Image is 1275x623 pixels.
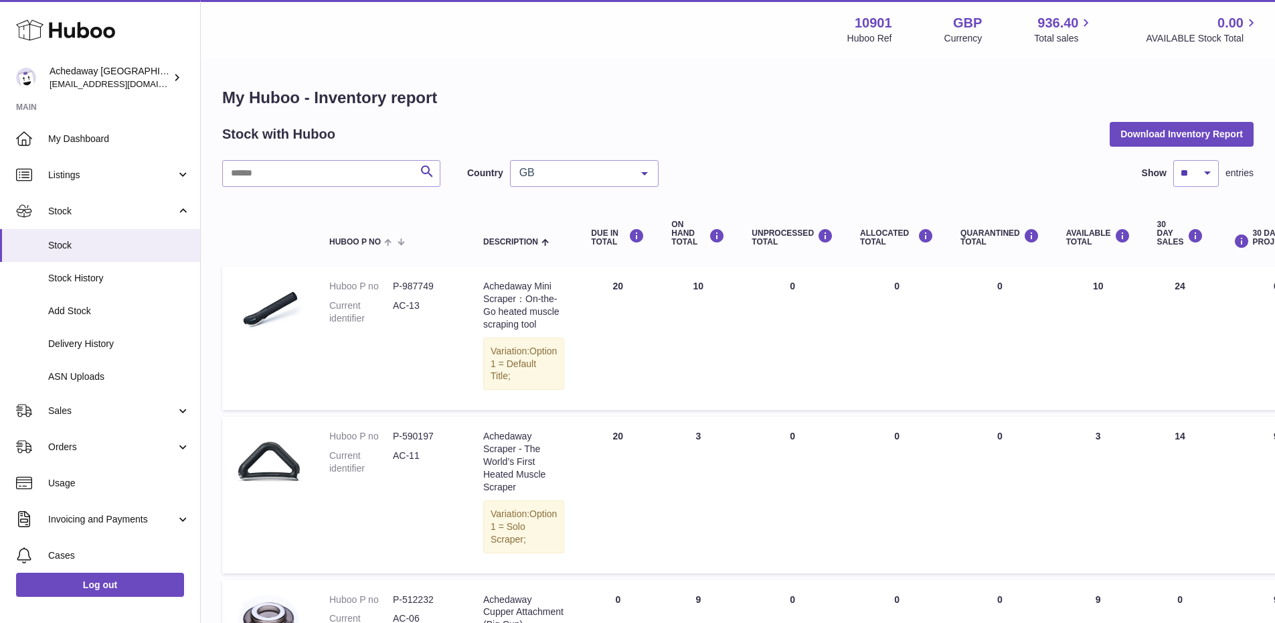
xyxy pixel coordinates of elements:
span: 0 [997,431,1003,441]
div: Variation: [483,338,564,391]
td: 3 [658,417,738,573]
span: [EMAIL_ADDRESS][DOMAIN_NAME] [50,78,197,89]
span: Stock [48,205,176,218]
dt: Huboo P no [329,594,393,606]
span: Option 1 = Solo Scraper; [491,508,557,545]
span: My Dashboard [48,133,190,145]
span: Stock [48,239,190,252]
div: DUE IN TOTAL [591,228,645,247]
div: Achedaway [GEOGRAPHIC_DATA] [50,65,170,90]
dt: Huboo P no [329,280,393,293]
td: 10 [658,267,738,410]
span: Stock History [48,272,190,285]
dt: Huboo P no [329,430,393,443]
dd: AC-13 [393,299,456,325]
dd: P-590197 [393,430,456,443]
dd: P-512232 [393,594,456,606]
strong: GBP [953,14,982,32]
a: 936.40 Total sales [1034,14,1094,45]
h1: My Huboo - Inventory report [222,87,1254,109]
div: AVAILABLE Total [1066,228,1130,247]
div: Huboo Ref [847,32,892,45]
span: Total sales [1034,32,1094,45]
button: Download Inventory Report [1110,122,1254,146]
span: Cases [48,549,190,562]
div: QUARANTINED Total [960,228,1039,247]
td: 3 [1053,417,1144,573]
span: Sales [48,405,176,417]
td: 14 [1144,417,1217,573]
a: Log out [16,573,184,597]
td: 0 [738,417,847,573]
span: Huboo P no [329,238,381,247]
div: UNPROCESSED Total [752,228,833,247]
span: entries [1225,167,1254,180]
dt: Current identifier [329,299,393,325]
div: Achedaway Mini Scraper：On-the-Go heated muscle scraping tool [483,280,564,331]
span: Orders [48,441,176,454]
label: Show [1142,167,1167,180]
td: 24 [1144,267,1217,410]
label: Country [467,167,503,180]
dd: AC-11 [393,449,456,475]
span: Usage [48,477,190,490]
span: 0.00 [1217,14,1244,32]
td: 0 [847,267,947,410]
dd: P-987749 [393,280,456,293]
span: GB [516,166,631,180]
div: Variation: [483,500,564,553]
img: product image [236,430,303,497]
td: 20 [578,267,658,410]
td: 0 [738,267,847,410]
div: ALLOCATED Total [860,228,934,247]
span: ASN Uploads [48,370,190,383]
span: Listings [48,169,176,182]
img: admin@newpb.co.uk [16,68,36,88]
span: AVAILABLE Stock Total [1146,32,1259,45]
div: 30 DAY SALES [1157,220,1203,247]
span: Option 1 = Default Title; [491,346,557,382]
span: 0 [997,594,1003,605]
img: product image [236,280,303,347]
td: 10 [1053,267,1144,410]
span: Invoicing and Payments [48,513,176,526]
div: Currency [944,32,983,45]
h2: Stock with Huboo [222,125,335,143]
span: Add Stock [48,305,190,318]
dt: Current identifier [329,449,393,475]
div: Achedaway Scraper - The World’s First Heated Muscle Scraper [483,430,564,493]
span: Description [483,238,538,247]
td: 20 [578,417,658,573]
a: 0.00 AVAILABLE Stock Total [1146,14,1259,45]
strong: 10901 [855,14,892,32]
td: 0 [847,417,947,573]
span: Delivery History [48,338,190,350]
span: 936.40 [1037,14,1078,32]
div: ON HAND Total [671,220,725,247]
span: 0 [997,281,1003,291]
